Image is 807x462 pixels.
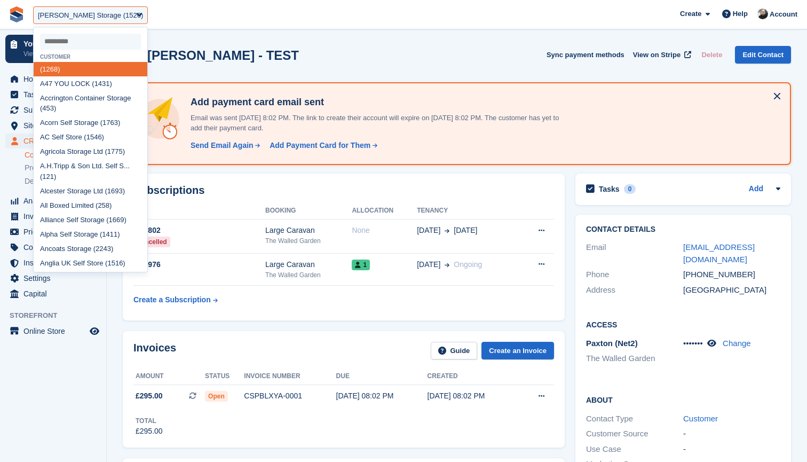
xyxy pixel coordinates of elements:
[34,241,147,256] div: Ancoats Storage (2243)
[5,118,101,133] a: menu
[352,202,417,220] th: Allocation
[586,241,683,265] div: Email
[624,184,636,194] div: 0
[34,184,147,198] div: Alcester Storage Ltd (1693)
[34,159,147,184] div: A.H.Tripp & Son Ltd. Self S... (121)
[23,118,88,133] span: Sites
[23,40,87,48] p: Your onboarding
[23,324,88,339] span: Online Store
[749,183,763,195] a: Add
[352,260,370,270] span: 1
[133,342,176,359] h2: Invoices
[683,339,703,348] span: •••••••
[265,236,352,246] div: The Walled Garden
[5,134,101,148] a: menu
[5,72,101,87] a: menu
[586,284,683,296] div: Address
[417,202,519,220] th: Tenancy
[5,103,101,118] a: menu
[586,339,638,348] span: Paxton (Net2)
[633,50,681,60] span: View on Stripe
[191,140,254,151] div: Send Email Again
[23,193,88,208] span: Analytics
[23,134,88,148] span: CRM
[683,269,780,281] div: [PHONE_NUMBER]
[23,240,88,255] span: Coupons
[136,426,163,437] div: £295.00
[23,286,88,301] span: Capital
[417,259,440,270] span: [DATE]
[34,116,147,130] div: Acorn Self Storage (1763)
[88,325,101,338] a: Preview store
[34,198,147,213] div: All Boxed Limited (258)
[34,54,147,60] div: Customer
[599,184,620,194] h2: Tasks
[186,96,560,108] h4: Add payment card email sent
[23,209,88,224] span: Invoices
[586,443,683,456] div: Use Case
[23,49,87,59] p: View next steps
[5,87,101,102] a: menu
[133,368,205,385] th: Amount
[205,391,228,402] span: Open
[770,9,797,20] span: Account
[25,162,101,174] a: Prospects
[757,9,768,19] img: Tom Huddleston
[136,390,163,402] span: £295.00
[454,260,482,269] span: Ongoing
[23,255,88,270] span: Insurance
[735,46,791,64] a: Edit Contact
[586,269,683,281] div: Phone
[133,202,265,220] th: ID
[133,225,265,236] div: 103802
[5,240,101,255] a: menu
[186,113,560,134] p: Email was sent [DATE] 8:02 PM. The link to create their account will expire on [DATE] 8:02 PM. Th...
[683,443,780,456] div: -
[5,286,101,301] a: menu
[265,202,352,220] th: Booking
[9,6,25,22] img: stora-icon-8386f47178a22dfd0bd8f6a31ec36ba5ce8667c1dd55bd0f319d3a0aa187defe.svg
[136,416,163,426] div: Total
[431,342,478,359] a: Guide
[454,225,477,236] span: [DATE]
[586,225,780,234] h2: Contact Details
[680,9,701,19] span: Create
[147,48,299,62] h2: [PERSON_NAME] - TEST
[683,284,780,296] div: [GEOGRAPHIC_DATA]
[547,46,624,64] button: Sync payment methods
[5,324,101,339] a: menu
[34,145,147,159] div: Agricola Storage Ltd (1775)
[5,224,101,239] a: menu
[265,225,352,236] div: Large Caravan
[336,390,428,402] div: [DATE] 08:02 PM
[586,428,683,440] div: Customer Source
[38,10,143,21] div: [PERSON_NAME] Storage (1526)
[25,176,101,187] a: Deals
[34,130,147,145] div: AC Self Store (1546)
[352,225,417,236] div: None
[5,255,101,270] a: menu
[23,224,88,239] span: Pricing
[34,213,147,227] div: Alliance Self Storage (1669)
[5,35,101,63] a: Your onboarding View next steps
[428,390,519,402] div: [DATE] 08:02 PM
[23,271,88,286] span: Settings
[586,353,683,365] li: The Walled Garden
[244,390,336,402] div: CSPBLXYA-0001
[137,96,182,142] img: add-payment-card-4dbda4983b697a7845d177d07a5d71e8a16f1ec00487972de202a45f1e8132f5.svg
[10,310,106,321] span: Storefront
[23,103,88,118] span: Subscriptions
[481,342,554,359] a: Create an Invoice
[629,46,693,64] a: View on Stripe
[5,193,101,208] a: menu
[586,394,780,405] h2: About
[34,91,147,116] div: Accrington Container Storage (453)
[336,368,428,385] th: Due
[683,242,755,264] a: [EMAIL_ADDRESS][DOMAIN_NAME]
[683,428,780,440] div: -
[270,140,370,151] div: Add Payment Card for Them
[244,368,336,385] th: Invoice number
[265,259,352,270] div: Large Caravan
[428,368,519,385] th: Created
[34,227,147,241] div: Alpha Self Storage (1411)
